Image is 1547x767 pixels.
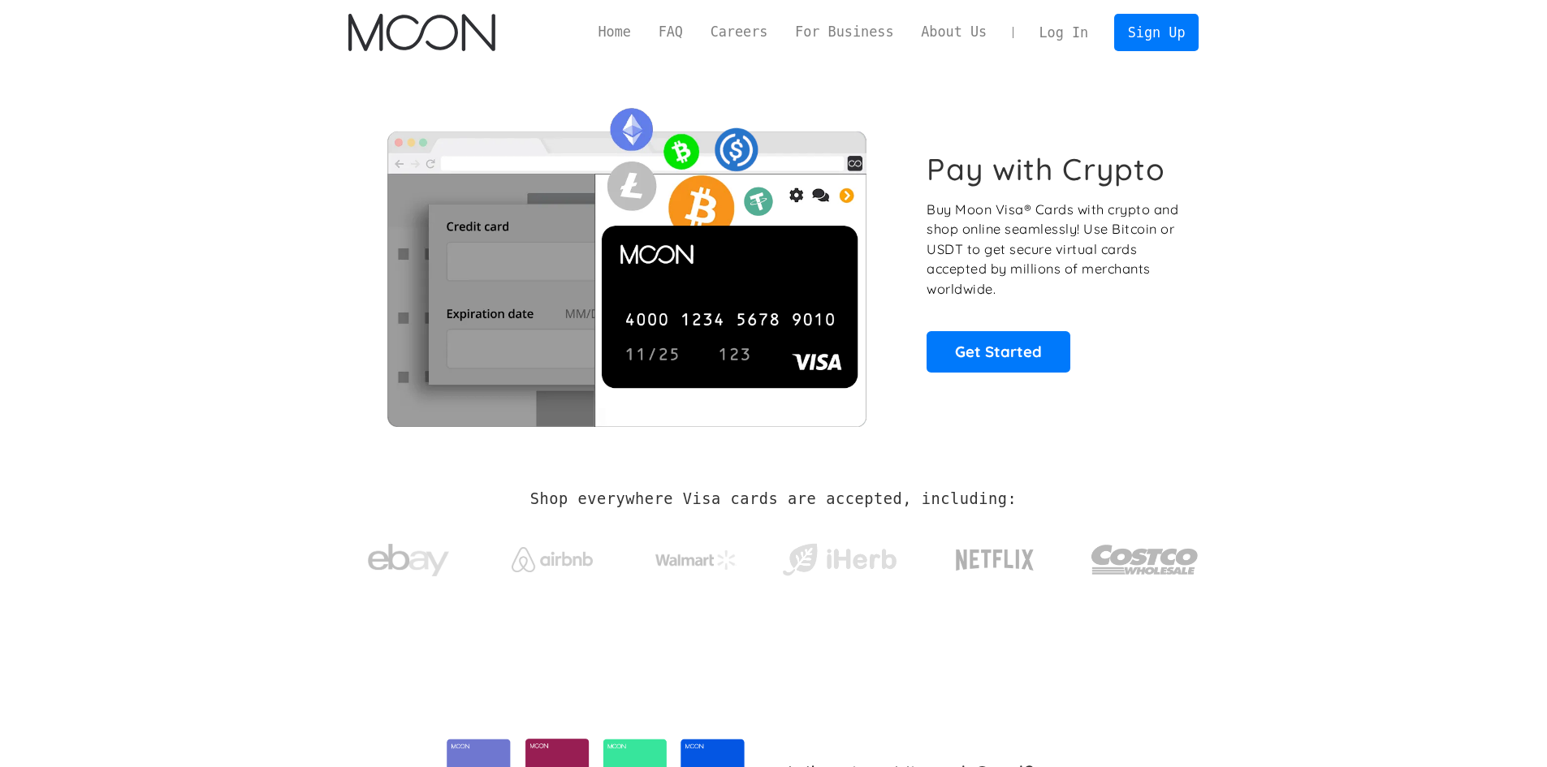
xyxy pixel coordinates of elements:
p: Buy Moon Visa® Cards with crypto and shop online seamlessly! Use Bitcoin or USDT to get secure vi... [927,200,1181,299]
a: About Us [907,22,1000,42]
a: Log In [1026,15,1102,50]
img: Moon Cards let you spend your crypto anywhere Visa is accepted. [348,97,905,426]
img: Airbnb [512,547,593,572]
a: Walmart [635,534,756,578]
img: Costco [1091,529,1199,590]
a: Home [585,22,645,42]
img: Moon Logo [348,14,495,51]
h2: Shop everywhere Visa cards are accepted, including: [530,490,1017,508]
a: Sign Up [1114,14,1199,50]
a: Airbnb [491,531,612,580]
img: Walmart [655,550,737,570]
a: Get Started [927,331,1070,372]
a: ebay [348,519,469,594]
img: ebay [368,535,449,586]
a: Careers [697,22,781,42]
a: Costco [1091,513,1199,598]
a: Netflix [923,524,1068,588]
img: iHerb [779,539,900,581]
a: FAQ [645,22,697,42]
a: home [348,14,495,51]
img: Netflix [954,540,1035,580]
a: iHerb [779,523,900,589]
h1: Pay with Crypto [927,151,1165,187]
a: For Business [781,22,907,42]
